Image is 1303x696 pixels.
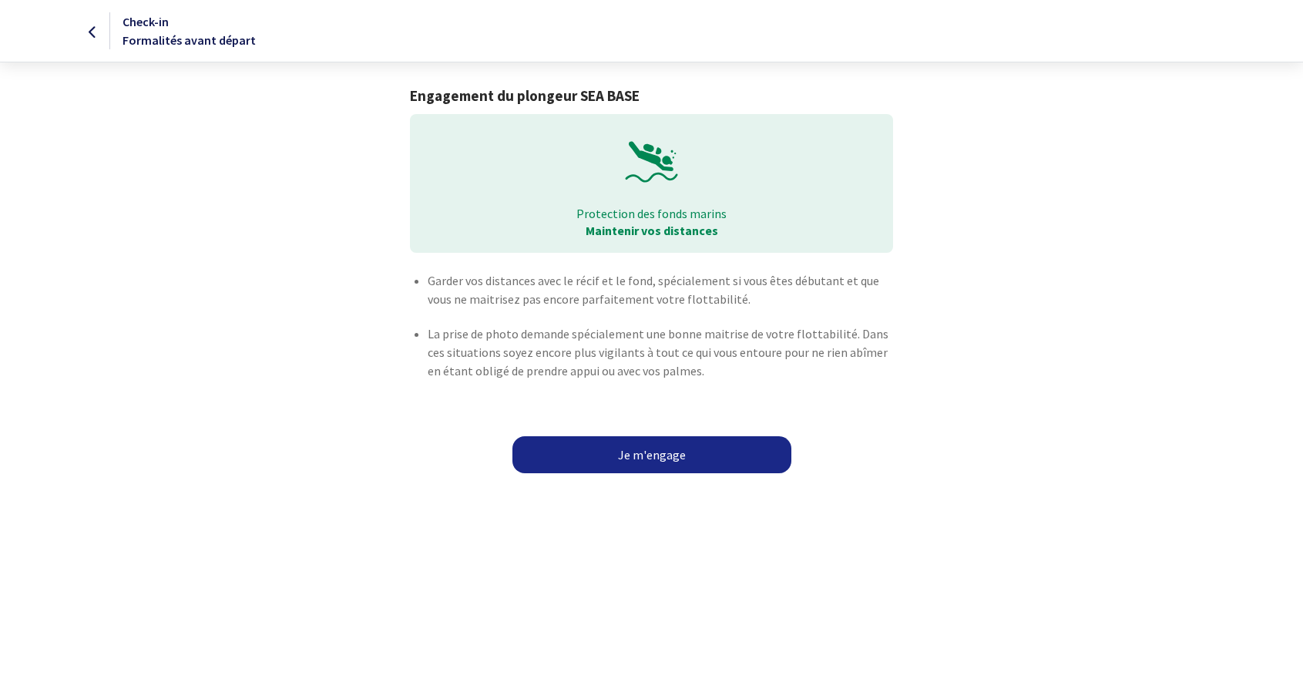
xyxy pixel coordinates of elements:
p: Garder vos distances avec le récif et le fond, spécialement si vous êtes débutant et que vous ne ... [428,271,893,308]
h1: Engagement du plongeur SEA BASE [410,87,893,105]
strong: Maintenir vos distances [586,223,718,238]
p: Protection des fonds marins [421,205,882,222]
span: Check-in Formalités avant départ [123,14,256,48]
a: Je m'engage [512,436,791,473]
p: La prise de photo demande spécialement une bonne maitrise de votre flottabilité. Dans ces situati... [428,324,893,380]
